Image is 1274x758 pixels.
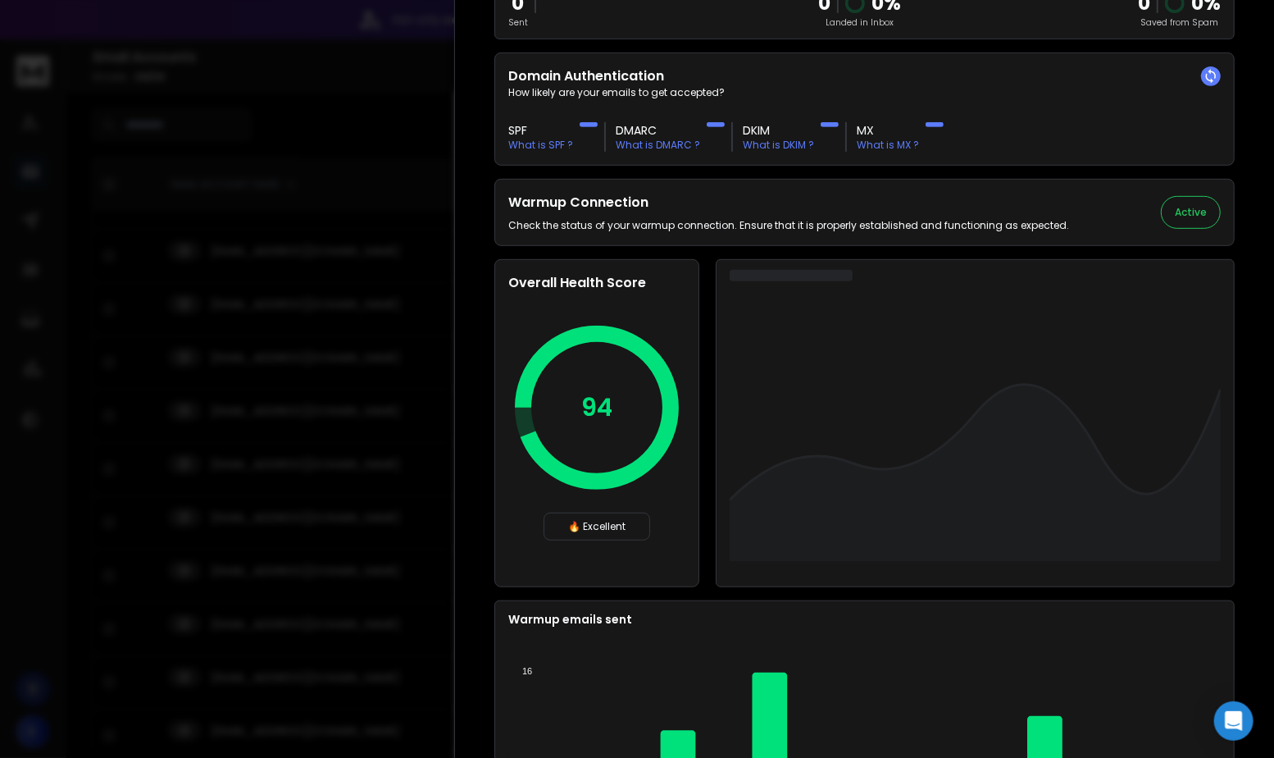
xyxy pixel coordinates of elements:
[508,611,1221,628] p: Warmup emails sent
[581,393,612,422] p: 94
[508,219,1069,232] p: Check the status of your warmup connection. Ensure that it is properly established and functionin...
[544,513,650,541] div: 🔥 Excellent
[1138,16,1221,29] p: Saved from Spam
[818,16,901,29] p: Landed in Inbox
[857,122,919,139] h3: MX
[508,66,1221,86] h2: Domain Authentication
[508,193,1069,212] h2: Warmup Connection
[508,86,1221,99] p: How likely are your emails to get accepted?
[1161,196,1221,229] button: Active
[616,139,700,152] p: What is DMARC ?
[508,139,573,152] p: What is SPF ?
[616,122,700,139] h3: DMARC
[743,139,814,152] p: What is DKIM ?
[508,16,528,29] p: Sent
[743,122,814,139] h3: DKIM
[522,667,532,677] tspan: 16
[857,139,919,152] p: What is MX ?
[508,122,573,139] h3: SPF
[508,273,685,293] h2: Overall Health Score
[1214,701,1254,741] div: Open Intercom Messenger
